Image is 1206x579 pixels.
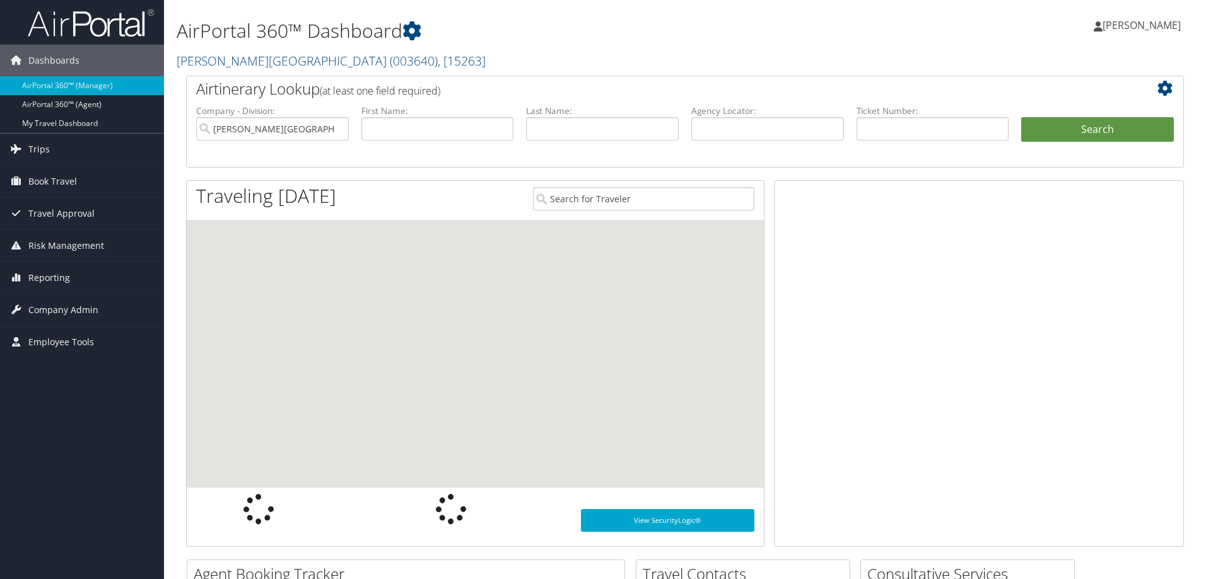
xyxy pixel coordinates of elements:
[28,45,79,76] span: Dashboards
[177,52,486,69] a: [PERSON_NAME][GEOGRAPHIC_DATA]
[1094,6,1193,44] a: [PERSON_NAME]
[28,198,95,229] span: Travel Approval
[28,262,70,294] span: Reporting
[196,183,336,209] h1: Traveling [DATE]
[196,78,1091,100] h2: Airtinerary Lookup
[526,105,679,117] label: Last Name:
[28,166,77,197] span: Book Travel
[1103,18,1181,32] span: [PERSON_NAME]
[533,187,754,210] input: Search for Traveler
[1021,117,1174,142] button: Search
[691,105,844,117] label: Agency Locator:
[320,84,440,98] span: (at least one field required)
[28,294,98,326] span: Company Admin
[857,105,1009,117] label: Ticket Number:
[28,230,104,261] span: Risk Management
[390,52,438,69] span: ( 003640 )
[28,326,94,358] span: Employee Tools
[361,105,514,117] label: First Name:
[28,8,154,38] img: airportal-logo.png
[581,509,754,532] a: View SecurityLogic®
[177,18,855,44] h1: AirPortal 360™ Dashboard
[28,134,50,165] span: Trips
[438,52,486,69] span: , [ 15263 ]
[196,105,349,117] label: Company - Division:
